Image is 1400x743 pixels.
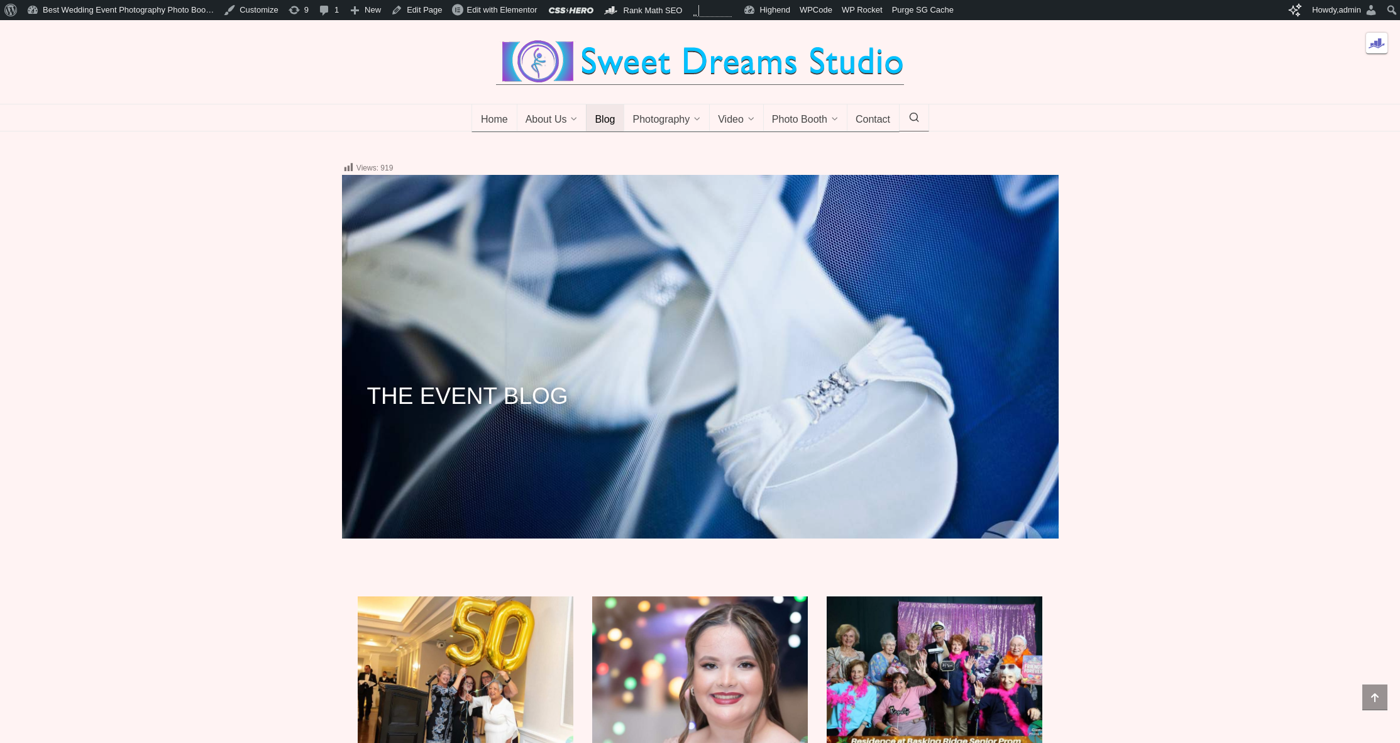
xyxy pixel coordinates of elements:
a: Contact [847,104,900,132]
span: Contact [856,114,890,126]
span: Home [481,114,508,126]
a: Video [709,104,764,132]
a: Photo Booth [763,104,847,132]
span: Rank Math SEO [624,6,683,15]
span: Video [718,114,744,126]
span: admin [1339,5,1361,14]
div: THE EVENT BLOG [342,364,1059,403]
span: Views: [356,164,378,172]
a: About Us [517,104,587,132]
a: Home [471,104,517,132]
span: Photography [632,114,690,126]
span: Photo Booth [772,114,827,126]
img: Best Wedding Event Photography Photo Booth Videography NJ NY [496,39,904,84]
a: Blog [586,104,624,132]
span: Edit with Elementor [467,5,537,14]
span: 1 post view [696,14,697,16]
a: Photography [624,104,710,132]
span: 919 [380,164,393,172]
span: About Us [526,114,567,126]
span: Blog [595,114,615,126]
